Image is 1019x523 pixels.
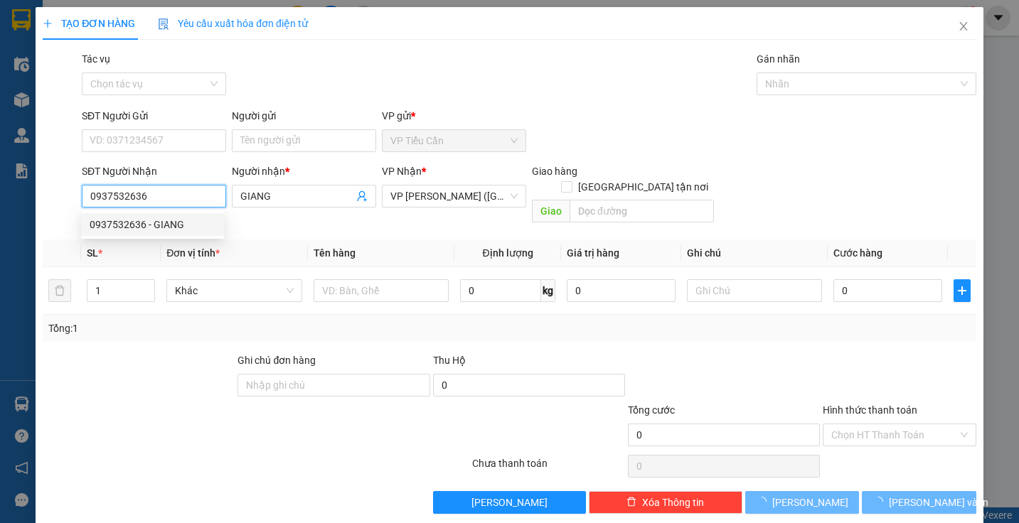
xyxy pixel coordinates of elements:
div: SĐT Người Nhận [82,163,226,179]
span: VP Tiểu Cần [390,130,518,151]
span: [PERSON_NAME] và In [889,495,988,510]
button: deleteXóa Thông tin [589,491,742,514]
span: Giao hàng [532,166,577,177]
span: Tên hàng [314,247,356,259]
label: Ghi chú đơn hàng [238,355,316,366]
input: Dọc đường [570,200,714,222]
input: Ghi Chú [687,279,822,302]
div: Chưa thanh toán [471,455,626,480]
div: 0937532636 - GIANG [90,217,215,232]
label: Tác vụ [82,53,110,65]
th: Ghi chú [681,239,828,267]
label: Gán nhãn [757,53,800,65]
span: loading [873,497,889,507]
span: up [143,282,151,291]
span: TẠO ĐƠN HÀNG [43,18,135,29]
button: plus [954,279,971,302]
span: plus [43,18,53,28]
span: Giá trị hàng [567,247,619,259]
span: [GEOGRAPHIC_DATA] tận nơi [572,179,714,195]
div: Tổng: 1 [48,320,394,336]
span: Tổng cước [628,404,675,416]
span: [PERSON_NAME] [772,495,848,510]
button: [PERSON_NAME] [745,491,860,514]
span: Đơn vị tính [166,247,220,259]
span: Decrease Value [139,291,154,301]
span: SL [87,247,98,259]
span: Xóa Thông tin [642,495,704,510]
span: close [958,21,969,32]
img: icon [158,18,169,30]
span: Increase Value [139,280,154,291]
span: plus [954,285,970,296]
input: VD: Bàn, Ghế [314,279,449,302]
button: Close [944,7,983,47]
label: Hình thức thanh toán [823,404,917,416]
input: Ghi chú đơn hàng [238,374,430,397]
span: delete [626,497,636,508]
div: Người nhận [232,163,376,179]
span: Yêu cầu xuất hóa đơn điện tử [158,18,308,29]
span: Giao [532,200,570,222]
span: VP Trần Phú (Hàng) [390,185,518,207]
button: [PERSON_NAME] và In [862,491,976,514]
span: down [143,292,151,301]
div: 0937532636 - GIANG [81,213,224,236]
div: SĐT Người Gửi [82,108,226,124]
span: Thu Hộ [433,355,466,366]
input: 0 [567,279,676,302]
span: Khác [175,280,293,301]
span: loading [757,497,772,507]
div: Người gửi [232,108,376,124]
span: Cước hàng [833,247,882,259]
div: VP gửi [382,108,526,124]
span: Định lượng [483,247,533,259]
span: [PERSON_NAME] [471,495,548,510]
span: kg [541,279,555,302]
span: VP Nhận [382,166,422,177]
button: [PERSON_NAME] [433,491,586,514]
span: user-add [356,190,368,202]
button: delete [48,279,71,302]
